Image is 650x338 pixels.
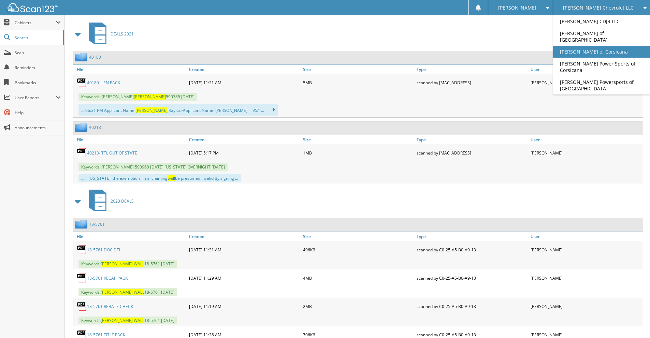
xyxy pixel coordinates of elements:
span: Bookmarks [15,80,61,86]
a: Created [187,135,301,144]
div: [PERSON_NAME] [529,76,643,89]
span: DEALS 2021 [111,31,134,37]
a: Created [187,232,301,241]
span: Announcements [15,125,61,131]
span: [PERSON_NAME] [135,107,168,113]
div: [DATE] 11:19 AM [187,299,301,313]
a: File [73,65,187,74]
a: [PERSON_NAME] of [GEOGRAPHIC_DATA] [553,27,650,46]
a: [PERSON_NAME] of Corsicana [553,46,650,58]
a: 40213- TTL OUT OF STATE [87,150,137,156]
span: WALL [134,289,144,295]
div: [DATE] 11:29 AM [187,271,301,285]
a: 2023 DEALS [85,188,134,215]
div: scanned by [MAC_ADDRESS] [415,146,529,160]
div: ... 06:31 PM Applicant Name: ,Ray Co-Applicant Name: [PERSON_NAME] ... 95/1... [78,104,278,116]
img: PDF.png [77,148,87,158]
div: [DATE] 5:17 PM [187,146,301,160]
a: 18-5761 [89,221,105,227]
a: Size [301,135,415,144]
iframe: Chat Widget [616,305,650,338]
a: Type [415,135,529,144]
div: scanned by C0-25-A5-B0-A9-13 [415,243,529,256]
span: [PERSON_NAME] [101,289,133,295]
div: 4MB [301,271,415,285]
span: Help [15,110,61,116]
span: Search [15,35,60,41]
a: File [73,135,187,144]
a: Type [415,232,529,241]
div: scanned by C0-25-A5-B0-A9-13 [415,271,529,285]
div: [PERSON_NAME] [529,299,643,313]
div: [PERSON_NAME] [529,271,643,285]
a: DEALS 2021 [85,20,134,47]
span: [PERSON_NAME] [101,318,133,323]
a: 40180-LIEN PACK [87,80,120,86]
img: folder2.png [75,123,89,132]
img: PDF.png [77,301,87,311]
a: Type [415,65,529,74]
a: User [529,65,643,74]
img: PDF.png [77,245,87,255]
span: [PERSON_NAME] [134,94,166,100]
img: PDF.png [77,77,87,88]
a: 18-5761 TITLE PACK [87,332,125,338]
a: 40213 [89,124,101,130]
div: ...... [US_STATE], the exemption | am claiming be presumed invalid By signing ... [78,174,241,182]
a: [PERSON_NAME] Powersports of [GEOGRAPHIC_DATA] [553,76,650,94]
span: WALL [134,261,144,267]
span: Keywords: [PERSON_NAME] 590960 [DATE] [US_STATE] OVERNIGHT [DATE] [78,163,228,171]
img: scan123-logo-white.svg [7,3,58,12]
img: folder2.png [75,220,89,229]
span: wall [168,175,175,181]
span: Reminders [15,65,61,71]
a: Size [301,65,415,74]
span: 2023 DEALS [111,198,134,204]
div: [PERSON_NAME] [529,243,643,256]
img: PDF.png [77,273,87,283]
span: WALL [134,318,144,323]
span: Keywords: [PERSON_NAME] 590785 [DATE] [78,93,197,101]
a: 40180 [89,54,101,60]
a: 18-5761 DOC DTL [87,247,121,253]
span: [PERSON_NAME] [101,261,133,267]
img: folder2.png [75,53,89,61]
a: [PERSON_NAME] Power Sports of Corsicana [553,58,650,76]
span: [PERSON_NAME] [498,6,536,10]
span: Cabinets [15,20,56,26]
a: User [529,135,643,144]
a: 18-5761 RECAP PACK [87,275,128,281]
div: [PERSON_NAME] [529,146,643,160]
a: 18-5761 REBATE CHECK [87,304,133,309]
div: 1MB [301,146,415,160]
div: scanned by [MAC_ADDRESS] [415,76,529,89]
span: Scan [15,50,61,56]
span: Keywords: 18-5761 [DATE] [78,317,177,324]
span: Keywords: 18-5761 [DATE] [78,260,177,268]
div: 2MB [301,299,415,313]
span: User Reports [15,95,56,101]
span: Keywords: 18-5761 [DATE] [78,288,177,296]
a: Size [301,232,415,241]
div: [DATE] 11:31 AM [187,243,301,256]
span: [PERSON_NAME] Chevrolet LLC [563,6,634,10]
div: 496KB [301,243,415,256]
div: [DATE] 11:21 AM [187,76,301,89]
a: [PERSON_NAME] CDJR LLC [553,15,650,27]
div: scanned by C0-25-A5-B0-A9-13 [415,299,529,313]
a: Created [187,65,301,74]
div: 5MB [301,76,415,89]
a: File [73,232,187,241]
a: User [529,232,643,241]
